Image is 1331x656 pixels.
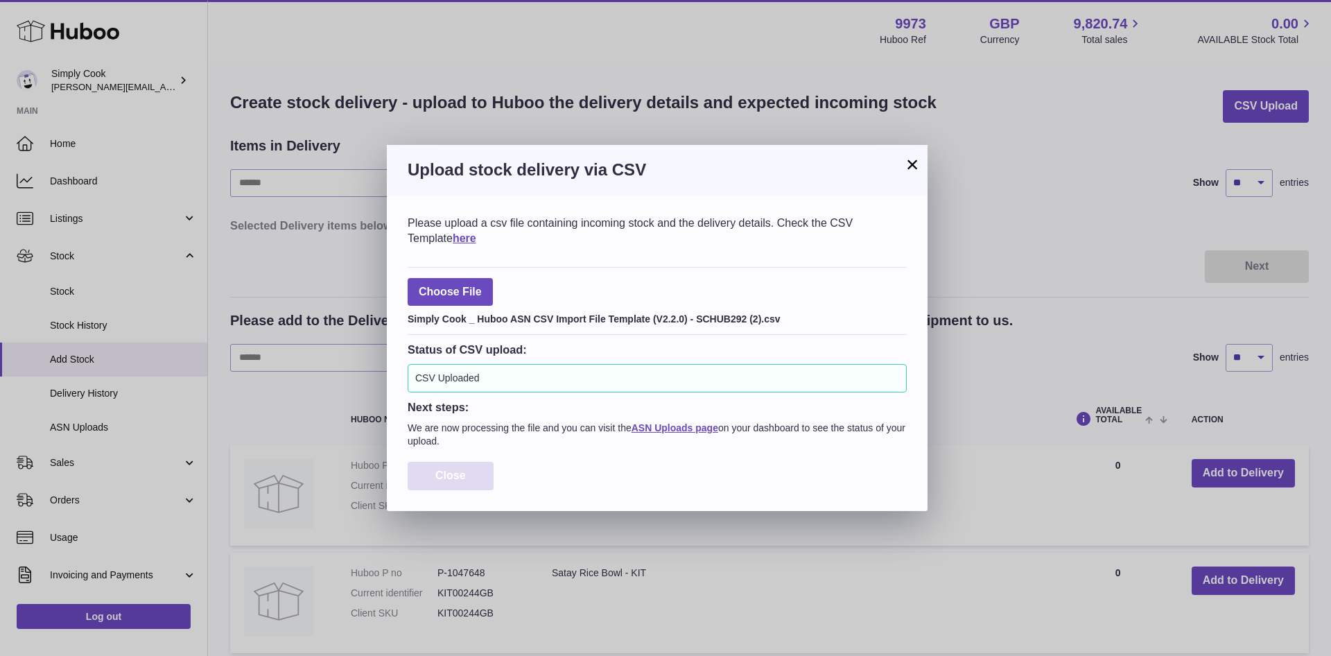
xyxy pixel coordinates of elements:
div: Please upload a csv file containing incoming stock and the delivery details. Check the CSV Template [408,216,907,245]
div: Simply Cook _ Huboo ASN CSV Import File Template (V2.2.0) - SCHUB292 (2).csv [408,309,907,326]
a: here [453,232,476,244]
span: Close [435,469,466,481]
a: ASN Uploads page [632,422,718,433]
span: Choose File [408,278,493,307]
button: Close [408,462,494,490]
h3: Status of CSV upload: [408,342,907,357]
div: CSV Uploaded [408,364,907,392]
h3: Next steps: [408,399,907,415]
h3: Upload stock delivery via CSV [408,159,907,181]
button: × [904,156,921,173]
p: We are now processing the file and you can visit the on your dashboard to see the status of your ... [408,422,907,448]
